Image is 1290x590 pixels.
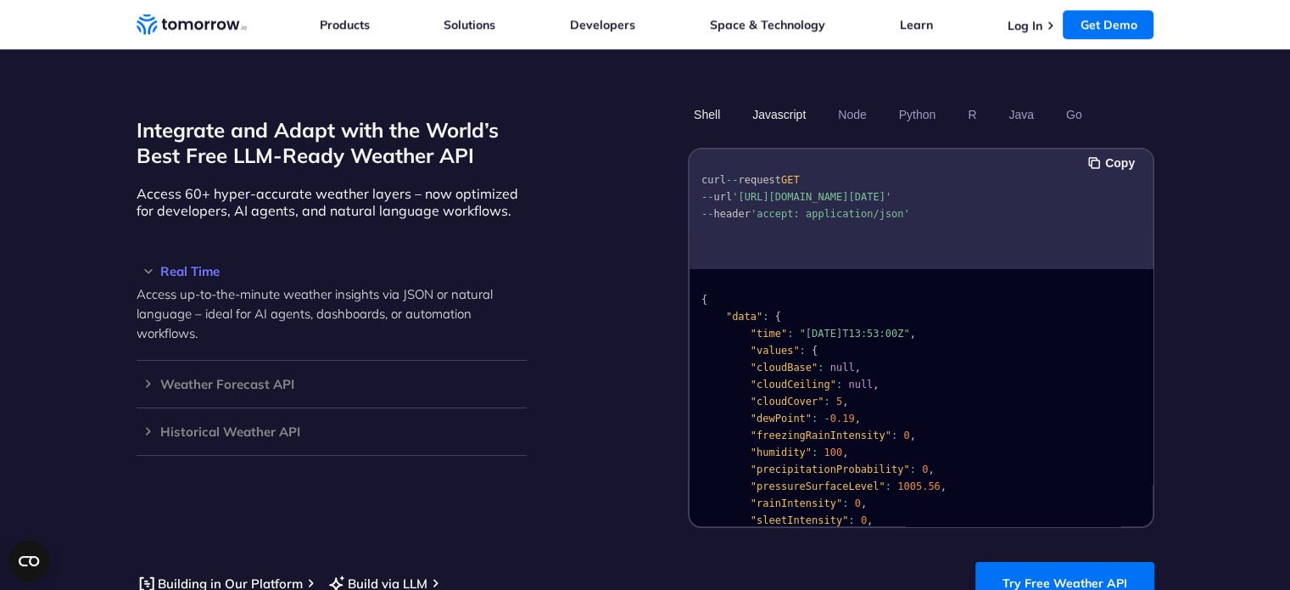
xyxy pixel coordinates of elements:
[780,174,799,186] span: GET
[750,514,848,526] span: "sleetIntensity"
[1007,18,1041,33] a: Log In
[824,447,842,458] span: 100
[860,514,866,526] span: 0
[762,311,768,323] span: :
[897,480,941,492] span: 1005.56
[750,379,835,391] span: "cloudCeiling"
[701,174,726,186] span: curl
[818,362,824,374] span: :
[320,17,370,32] a: Products
[903,430,909,441] span: 0
[854,362,860,374] span: ,
[922,464,928,475] span: 0
[829,413,854,424] span: 0.19
[812,345,818,357] span: {
[701,191,713,203] span: --
[732,191,891,203] span: '[URL][DOMAIN_NAME][DATE]'
[738,174,781,186] span: request
[8,541,49,582] button: Open CMP widget
[750,328,786,340] span: "time"
[835,396,841,407] span: 5
[824,413,829,424] span: -
[137,425,527,438] h3: Historical Weather API
[848,379,873,391] span: null
[774,311,780,323] span: {
[860,497,866,509] span: ,
[570,17,635,32] a: Developers
[842,447,848,458] span: ,
[854,413,860,424] span: ,
[137,117,527,168] h2: Integrate and Adapt with the World’s Best Free LLM-Ready Weather API
[710,17,825,32] a: Space & Technology
[750,413,811,424] span: "dewPoint"
[750,480,885,492] span: "pressureSurfaceLevel"
[725,174,737,186] span: --
[867,514,873,526] span: ,
[750,345,799,357] span: "values"
[832,100,872,129] button: Node
[444,17,495,32] a: Solutions
[701,294,707,306] span: {
[962,100,982,129] button: R
[1002,100,1040,129] button: Java
[750,430,891,441] span: "freezingRainIntensity"
[1063,10,1153,39] a: Get Demo
[891,430,896,441] span: :
[885,480,891,492] span: :
[799,328,909,340] span: "[DATE]T13:53:00Z"
[900,17,933,32] a: Learn
[799,345,805,357] span: :
[750,396,824,407] span: "cloudCover"
[824,396,829,407] span: :
[892,100,941,129] button: Python
[137,185,527,219] p: Access 60+ hyper-accurate weather layers – now optimized for developers, AI agents, and natural l...
[909,328,915,340] span: ,
[137,265,527,278] h3: Real Time
[842,396,848,407] span: ,
[854,497,860,509] span: 0
[137,378,527,391] h3: Weather Forecast API
[848,514,854,526] span: :
[137,284,527,343] p: Access up-to-the-minute weather insights via JSON or natural language – ideal for AI agents, dash...
[812,413,818,424] span: :
[835,379,841,391] span: :
[746,100,812,129] button: Javascript
[829,362,854,374] span: null
[842,497,848,509] span: :
[812,447,818,458] span: :
[750,497,841,509] span: "rainIntensity"
[873,379,879,391] span: ,
[750,447,811,458] span: "humidity"
[750,464,909,475] span: "precipitationProbability"
[688,100,726,129] button: Shell
[940,480,946,492] span: ,
[750,362,817,374] span: "cloudBase"
[713,191,732,203] span: url
[137,12,247,37] a: Home link
[928,464,934,475] span: ,
[725,311,762,323] span: "data"
[1088,154,1140,172] button: Copy
[787,328,793,340] span: :
[909,464,915,475] span: :
[1059,100,1087,129] button: Go
[750,208,909,220] span: 'accept: application/json'
[701,208,713,220] span: --
[909,430,915,441] span: ,
[713,208,750,220] span: header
